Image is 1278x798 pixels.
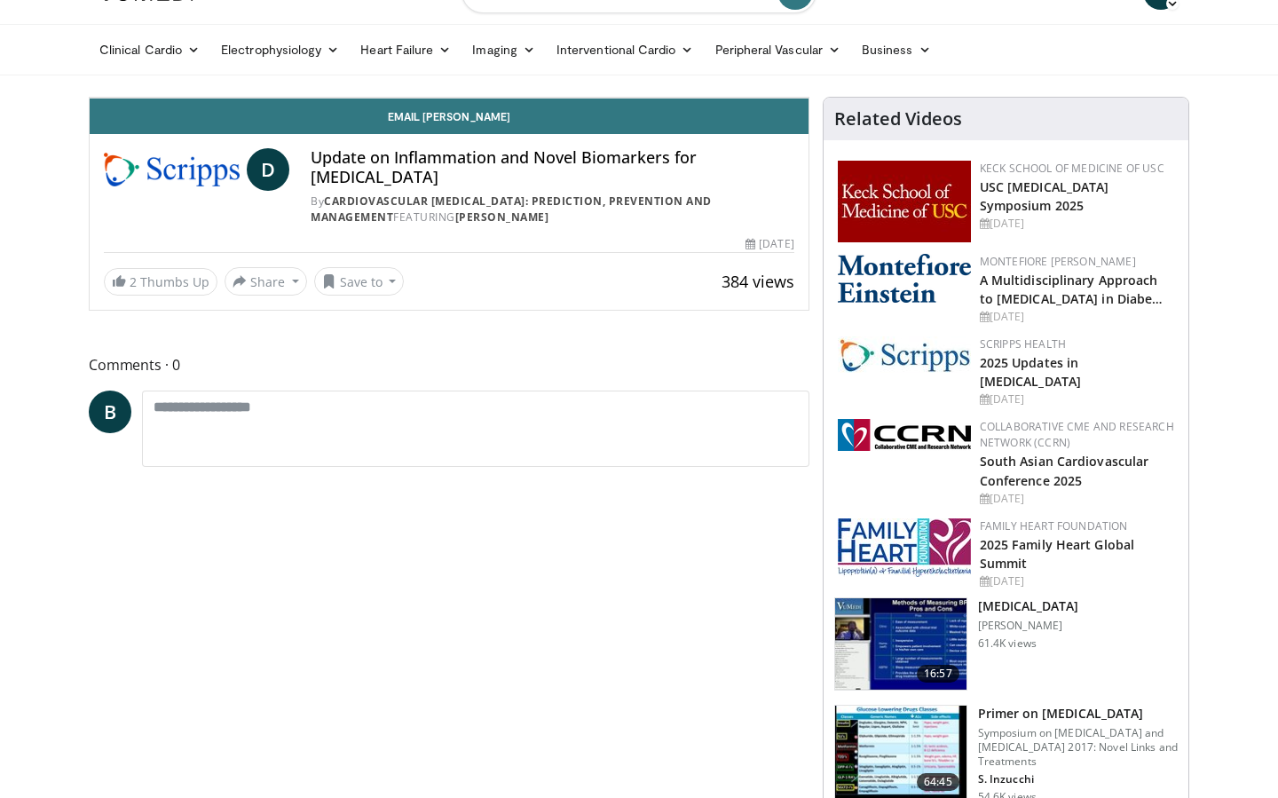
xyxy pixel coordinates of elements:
a: Collaborative CME and Research Network (CCRN) [980,419,1174,450]
span: 16:57 [917,665,959,683]
a: Family Heart Foundation [980,518,1128,533]
a: Keck School of Medicine of USC [980,161,1164,176]
div: [DATE] [980,216,1174,232]
a: Scripps Health [980,336,1066,352]
p: S. Inzucchi [978,772,1178,786]
div: [DATE] [980,573,1174,589]
h4: Update on Inflammation and Novel Biomarkers for [MEDICAL_DATA] [311,148,793,186]
a: A Multidisciplinary Approach to [MEDICAL_DATA] in Diabe… [980,272,1164,307]
a: 2025 Updates in [MEDICAL_DATA] [980,354,1081,390]
a: B [89,391,131,433]
span: Comments 0 [89,353,809,376]
span: 384 views [722,271,794,292]
a: Imaging [461,32,546,67]
a: D [247,148,289,191]
a: Montefiore [PERSON_NAME] [980,254,1136,269]
a: South Asian Cardiovascular Conference 2025 [980,453,1149,488]
p: [PERSON_NAME] [978,619,1079,633]
a: Business [851,32,942,67]
h3: [MEDICAL_DATA] [978,597,1079,615]
span: 2 [130,273,137,290]
button: Save to [314,267,405,296]
img: a92b9a22-396b-4790-a2bb-5028b5f4e720.150x105_q85_crop-smart_upscale.jpg [835,598,966,691]
a: [PERSON_NAME] [455,209,549,225]
h4: Related Videos [834,108,962,130]
div: [DATE] [980,309,1174,325]
img: 022d2313-3eaa-4549-99ac-ae6801cd1fdc.150x105_q85_crop-smart_upscale.jpg [835,706,966,798]
div: [DATE] [745,236,793,252]
a: 16:57 [MEDICAL_DATA] [PERSON_NAME] 61.4K views [834,597,1178,691]
div: [DATE] [980,491,1174,507]
span: 64:45 [917,773,959,791]
button: Share [225,267,307,296]
h3: Primer on [MEDICAL_DATA] [978,705,1178,723]
a: USC [MEDICAL_DATA] Symposium 2025 [980,178,1109,214]
a: 2 Thumbs Up [104,268,217,296]
a: Email [PERSON_NAME] [90,99,809,134]
a: Peripheral Vascular [705,32,851,67]
img: 96363db5-6b1b-407f-974b-715268b29f70.jpeg.150x105_q85_autocrop_double_scale_upscale_version-0.2.jpg [838,518,971,577]
img: Cardiovascular Atherosclerosis: Prediction, Prevention and Management [104,148,240,191]
p: Symposium on [MEDICAL_DATA] and [MEDICAL_DATA] 2017: Novel Links and Treatments [978,726,1178,769]
a: 2025 Family Heart Global Summit [980,536,1134,572]
div: [DATE] [980,391,1174,407]
a: Cardiovascular [MEDICAL_DATA]: Prediction, Prevention and Management [311,194,712,225]
a: Electrophysiology [210,32,350,67]
img: a04ee3ba-8487-4636-b0fb-5e8d268f3737.png.150x105_q85_autocrop_double_scale_upscale_version-0.2.png [838,419,971,451]
a: Interventional Cardio [546,32,705,67]
div: By FEATURING [311,194,793,225]
img: 7b941f1f-d101-407a-8bfa-07bd47db01ba.png.150x105_q85_autocrop_double_scale_upscale_version-0.2.jpg [838,161,971,242]
a: Clinical Cardio [89,32,210,67]
img: b0142b4c-93a1-4b58-8f91-5265c282693c.png.150x105_q85_autocrop_double_scale_upscale_version-0.2.png [838,254,971,303]
img: c9f2b0b7-b02a-4276-a72a-b0cbb4230bc1.jpg.150x105_q85_autocrop_double_scale_upscale_version-0.2.jpg [838,336,971,373]
a: Heart Failure [350,32,461,67]
p: 61.4K views [978,636,1037,651]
